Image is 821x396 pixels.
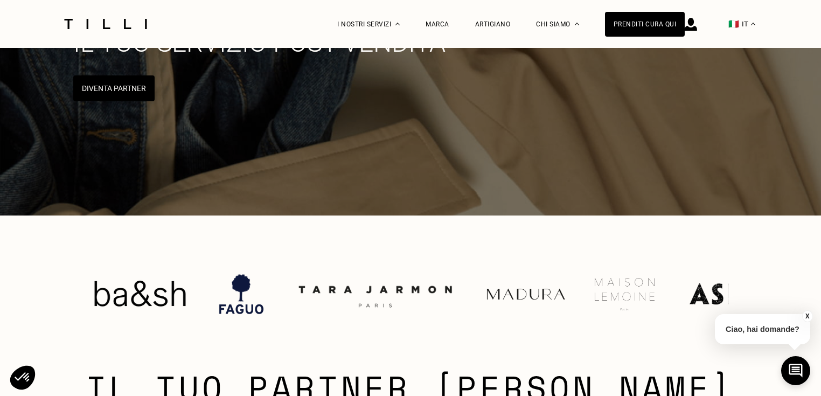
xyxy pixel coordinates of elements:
a: Artigiano [475,20,511,28]
p: Ciao, hai domande? [715,314,810,344]
span: 🇮🇹 [728,19,739,29]
img: Bash, retouches Paris [87,267,182,321]
img: Menu a discesa su [575,23,579,25]
img: Logo del servizio di sartoria Tilli [60,19,151,29]
button: Diventa Partner [73,75,155,101]
img: Menu a tendina [395,23,400,25]
a: Marca [426,20,449,28]
img: couturière Toulouse [290,275,451,314]
img: Faguo, retoucherie avec des couturières [209,267,263,321]
img: Maison Lemoine, retouches d’ourlets de rideaux [589,278,650,310]
a: Prenditi cura qui [605,12,685,37]
button: X [802,310,813,322]
img: menu déroulant [751,23,755,25]
img: Madura, retouches d’ourlets de rideaux [478,286,562,302]
img: icona di accesso [685,18,697,31]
